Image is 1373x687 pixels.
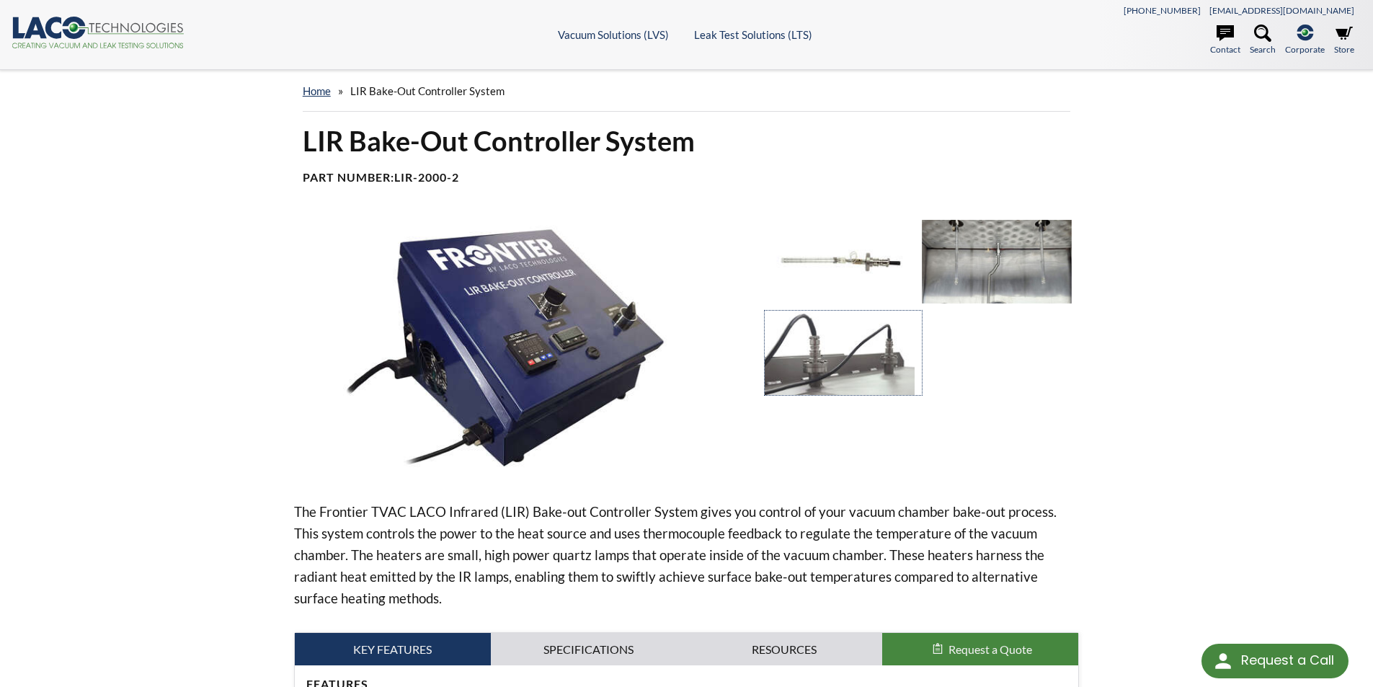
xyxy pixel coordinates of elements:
a: [PHONE_NUMBER] [1124,5,1201,16]
div: » [303,71,1071,112]
a: Search [1250,25,1276,56]
a: Contact [1210,25,1240,56]
div: Request a Call [1201,644,1348,678]
img: LIR Bake-Out Controller [294,220,754,478]
a: Store [1334,25,1354,56]
button: Request a Quote [882,633,1078,666]
span: Corporate [1285,43,1325,56]
span: LIR Bake-Out Controller System [350,84,505,97]
a: Specifications [491,633,687,666]
div: Request a Call [1241,644,1334,677]
a: Resources [687,633,883,666]
h1: LIR Bake-Out Controller System [303,123,1071,159]
h4: Part Number: [303,170,1071,185]
img: LIR Bake-Out Blub [765,220,915,303]
a: home [303,84,331,97]
b: LIR-2000-2 [394,170,459,184]
p: The Frontier TVAC LACO Infrared (LIR) Bake-out Controller System gives you control of your vacuum... [294,501,1080,609]
img: round button [1212,650,1235,673]
a: Leak Test Solutions (LTS) [694,28,812,41]
a: Vacuum Solutions (LVS) [558,28,669,41]
a: [EMAIL_ADDRESS][DOMAIN_NAME] [1209,5,1354,16]
span: Request a Quote [948,642,1032,656]
img: LIR Bake-Out Bulbs in chamber [922,220,1072,303]
img: LIR Bake-Out External feedthroughs [765,311,915,394]
a: Key Features [295,633,491,666]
